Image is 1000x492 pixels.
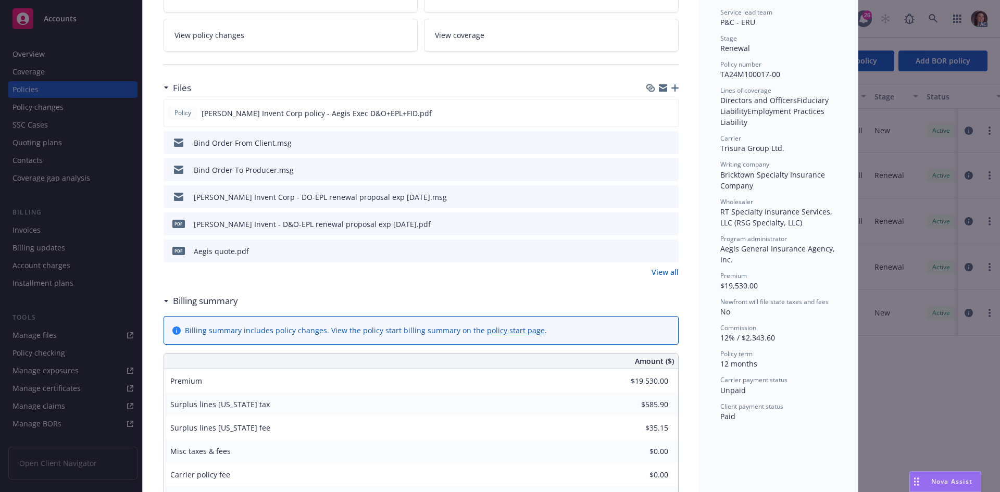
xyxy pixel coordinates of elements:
input: 0.00 [607,397,674,412]
button: preview file [665,192,674,203]
div: Files [164,81,191,95]
div: Bind Order From Client.msg [194,137,292,148]
span: Policy number [720,60,761,69]
button: preview file [665,137,674,148]
span: Carrier payment status [720,375,787,384]
div: Aegis quote.pdf [194,246,249,257]
div: Billing summary [164,294,238,308]
span: Client payment status [720,402,783,411]
span: Employment Practices Liability [720,106,827,127]
span: Writing company [720,160,769,169]
span: pdf [172,220,185,228]
input: 0.00 [607,444,674,459]
button: download file [648,165,657,175]
span: 12% / $2,343.60 [720,333,775,343]
span: $19,530.00 [720,281,758,291]
span: RT Specialty Insurance Services, LLC (RSG Specialty, LLC) [720,207,834,228]
button: preview file [665,165,674,175]
span: Aegis General Insurance Agency, Inc. [720,244,837,264]
span: Wholesaler [720,197,753,206]
span: Newfront will file state taxes and fees [720,297,829,306]
span: Trisura Group Ltd. [720,143,784,153]
span: Policy term [720,349,753,358]
div: [PERSON_NAME] Invent - D&O-EPL renewal proposal exp [DATE].pdf [194,219,431,230]
span: View coverage [435,30,484,41]
span: No [720,307,730,317]
span: Fiduciary Liability [720,95,831,116]
span: Directors and Officers [720,95,797,105]
div: Billing summary includes policy changes. View the policy start billing summary on the . [185,325,547,336]
span: Premium [720,271,747,280]
span: Service lead team [720,8,772,17]
input: 0.00 [607,420,674,436]
span: Paid [720,411,735,421]
span: Policy [172,108,193,118]
span: Surplus lines [US_STATE] fee [170,423,270,433]
div: Drag to move [910,472,923,491]
button: preview file [665,108,674,119]
a: View policy changes [164,19,418,52]
span: Misc taxes & fees [170,446,231,456]
span: Surplus lines [US_STATE] tax [170,399,270,409]
span: Commission [720,323,756,332]
span: TA24M100017-00 [720,69,780,79]
div: Bind Order To Producer.msg [194,165,294,175]
button: download file [648,246,657,257]
input: 0.00 [607,373,674,389]
div: [PERSON_NAME] Invent Corp - DO-EPL renewal proposal exp [DATE].msg [194,192,447,203]
span: Amount ($) [635,356,674,367]
a: View coverage [424,19,679,52]
span: pdf [172,247,185,255]
span: Program administrator [720,234,787,243]
span: Renewal [720,43,750,53]
span: Lines of coverage [720,86,771,95]
span: 12 months [720,359,757,369]
span: View policy changes [174,30,244,41]
input: 0.00 [607,467,674,483]
span: Carrier [720,134,741,143]
span: P&C - ERU [720,17,755,27]
button: preview file [665,219,674,230]
h3: Billing summary [173,294,238,308]
a: policy start page [487,325,545,335]
a: View all [652,267,679,277]
button: preview file [665,246,674,257]
span: Nova Assist [931,477,972,486]
button: Nova Assist [909,471,981,492]
span: Unpaid [720,385,746,395]
button: download file [648,219,657,230]
h3: Files [173,81,191,95]
button: download file [648,137,657,148]
span: Carrier policy fee [170,470,230,480]
span: Stage [720,34,737,43]
span: [PERSON_NAME] Invent Corp policy - Aegis Exec D&O+EPL+FID.pdf [202,108,432,119]
span: Premium [170,376,202,386]
span: Bricktown Specialty Insurance Company [720,170,827,191]
button: download file [648,108,656,119]
button: download file [648,192,657,203]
